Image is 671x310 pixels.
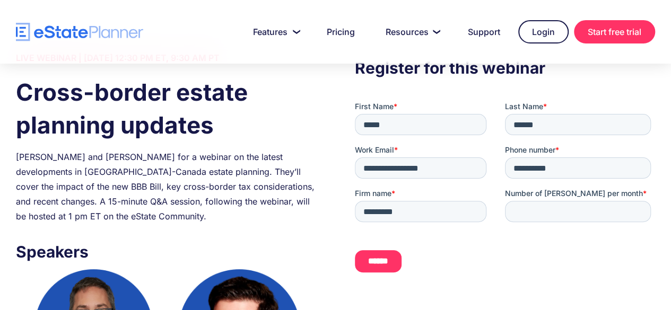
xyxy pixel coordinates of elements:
[574,20,655,43] a: Start free trial
[16,149,316,224] div: [PERSON_NAME] and [PERSON_NAME] for a webinar on the latest developments in [GEOGRAPHIC_DATA]-Can...
[16,240,316,264] h3: Speakers
[240,21,309,42] a: Features
[355,101,655,281] iframe: Form 0
[355,56,655,80] h3: Register for this webinar
[314,21,368,42] a: Pricing
[373,21,450,42] a: Resources
[16,76,316,141] h1: Cross-border estate planning updates
[16,23,143,41] a: home
[518,20,569,43] a: Login
[455,21,513,42] a: Support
